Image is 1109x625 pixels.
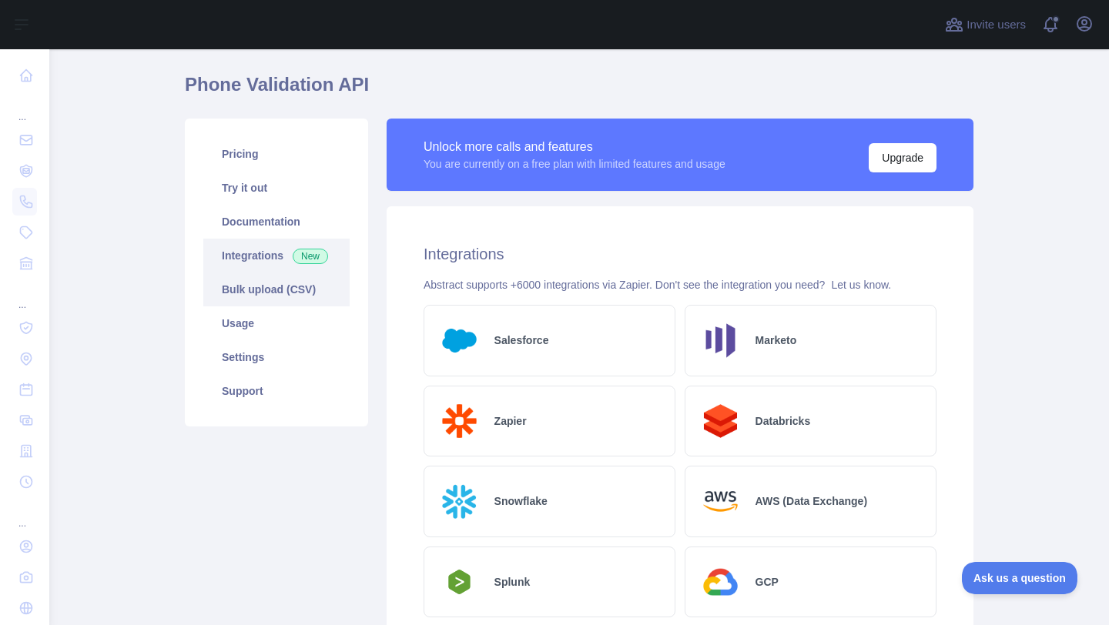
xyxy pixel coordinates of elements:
h2: Snowflake [494,493,548,509]
iframe: Toggle Customer Support [962,562,1078,594]
h2: Integrations [424,243,936,265]
div: ... [12,280,37,311]
div: Unlock more calls and features [424,138,725,156]
img: Logo [698,479,743,524]
a: Documentation [203,205,350,239]
h2: AWS (Data Exchange) [756,493,867,509]
a: Let us know. [831,279,891,291]
span: New [293,249,328,264]
img: Logo [437,565,482,599]
h2: Salesforce [494,333,549,348]
a: Try it out [203,171,350,205]
button: Upgrade [869,143,936,172]
h1: Phone Validation API [185,72,973,109]
img: Logo [437,318,482,363]
img: Logo [698,560,743,605]
img: Logo [437,399,482,444]
h2: GCP [756,574,779,590]
a: Support [203,374,350,408]
div: Abstract supports +6000 integrations via Zapier. Don't see the integration you need? [424,277,936,292]
div: ... [12,499,37,530]
h2: Databricks [756,413,811,429]
img: Logo [698,399,743,444]
img: Logo [437,479,482,524]
div: You are currently on a free plan with limited features and usage [424,156,725,172]
img: Logo [698,318,743,363]
span: Invite users [967,16,1026,34]
a: Pricing [203,137,350,171]
div: ... [12,92,37,123]
a: Integrations New [203,239,350,272]
h2: Zapier [494,413,527,429]
a: Usage [203,306,350,340]
button: Invite users [942,12,1029,37]
h2: Marketo [756,333,797,348]
a: Settings [203,340,350,374]
h2: Splunk [494,574,531,590]
a: Bulk upload (CSV) [203,272,350,306]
